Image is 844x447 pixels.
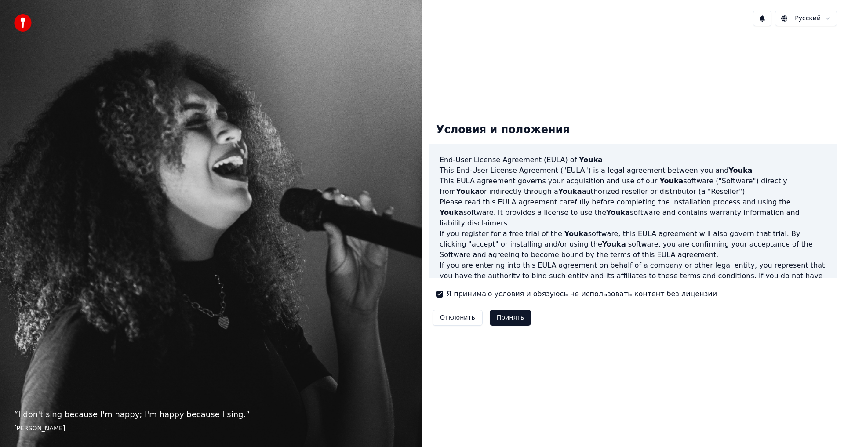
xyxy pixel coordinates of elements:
span: Youka [659,177,683,185]
p: “ I don't sing because I'm happy; I'm happy because I sing. ” [14,408,408,421]
p: If you are entering into this EULA agreement on behalf of a company or other legal entity, you re... [440,260,826,302]
p: If you register for a free trial of the software, this EULA agreement will also govern that trial... [440,229,826,260]
button: Отклонить [433,310,483,326]
p: Please read this EULA agreement carefully before completing the installation process and using th... [440,197,826,229]
label: Я принимаю условия и обязуюсь не использовать контент без лицензии [447,289,717,299]
span: Youka [456,187,480,196]
span: Youka [440,208,463,217]
footer: [PERSON_NAME] [14,424,408,433]
h3: End-User License Agreement (EULA) of [440,155,826,165]
span: Youka [602,240,626,248]
span: Youka [606,208,630,217]
span: Youka [558,187,582,196]
span: Youka [564,229,588,238]
button: Принять [490,310,531,326]
p: This End-User License Agreement ("EULA") is a legal agreement between you and [440,165,826,176]
div: Условия и положения [429,116,577,144]
p: This EULA agreement governs your acquisition and use of our software ("Software") directly from o... [440,176,826,197]
span: Youka [728,166,752,174]
img: youka [14,14,32,32]
span: Youka [579,156,603,164]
